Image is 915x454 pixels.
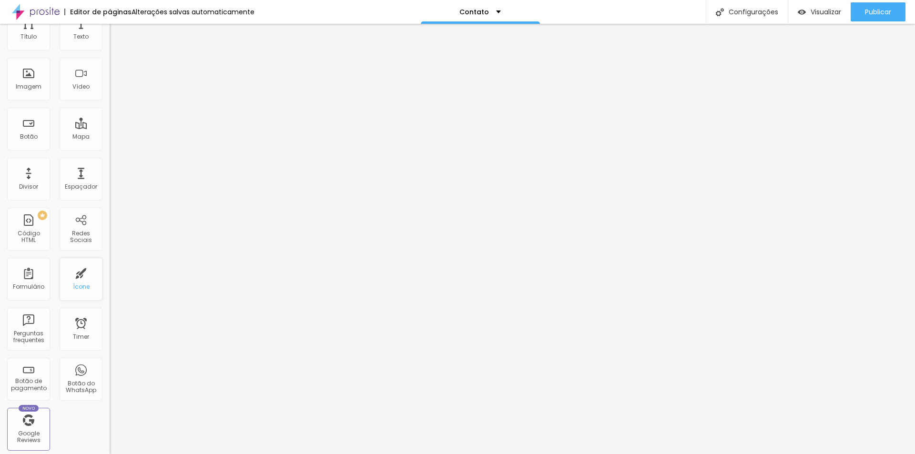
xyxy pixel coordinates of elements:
div: Texto [73,33,89,40]
div: Botão do WhatsApp [62,380,100,394]
div: Redes Sociais [62,230,100,244]
div: Título [20,33,37,40]
iframe: Editor [110,24,915,454]
div: Imagem [16,83,41,90]
div: Perguntas frequentes [10,330,47,344]
div: Google Reviews [10,430,47,444]
div: Editor de páginas [64,9,132,15]
img: view-1.svg [798,8,806,16]
button: Visualizar [788,2,851,21]
div: Divisor [19,183,38,190]
div: Vídeo [72,83,90,90]
button: Publicar [851,2,905,21]
div: Botão [20,133,38,140]
img: Icone [716,8,724,16]
div: Mapa [72,133,90,140]
div: Código HTML [10,230,47,244]
div: Timer [73,333,89,340]
div: Alterações salvas automaticamente [132,9,254,15]
span: Publicar [865,8,891,16]
span: Visualizar [811,8,841,16]
div: Novo [19,405,39,412]
p: Contato [459,9,489,15]
div: Espaçador [65,183,97,190]
div: Ícone [73,283,90,290]
div: Formulário [13,283,44,290]
div: Botão de pagamento [10,378,47,392]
